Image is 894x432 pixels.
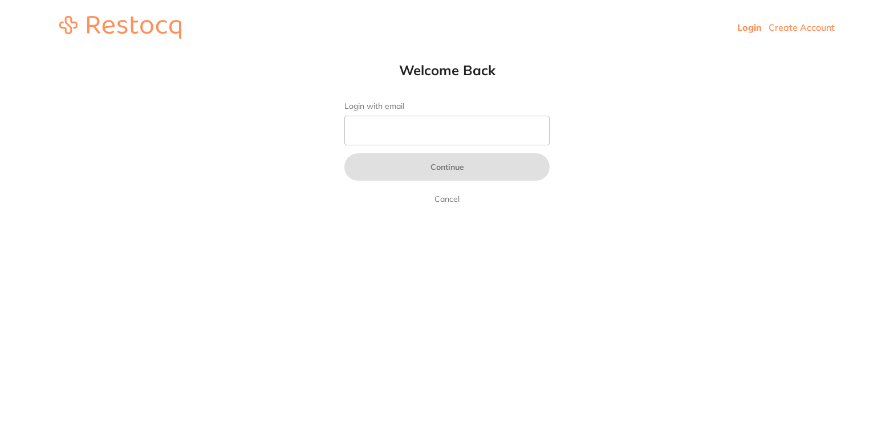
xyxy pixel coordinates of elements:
[344,153,550,181] button: Continue
[344,101,550,111] label: Login with email
[322,62,572,79] h1: Welcome Back
[59,16,181,39] img: restocq_logo.svg
[432,192,462,206] a: Cancel
[737,22,762,33] a: Login
[769,22,835,33] a: Create Account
